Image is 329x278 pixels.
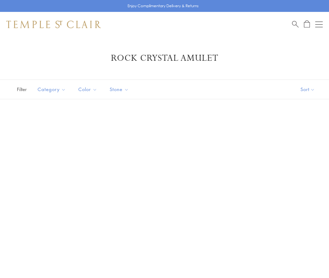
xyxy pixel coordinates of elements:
[315,21,323,28] button: Open navigation
[128,3,199,9] p: Enjoy Complimentary Delivery & Returns
[16,53,313,64] h1: Rock Crystal Amulet
[286,80,329,99] button: Show sort by
[75,85,102,93] span: Color
[74,82,102,96] button: Color
[34,85,70,93] span: Category
[33,82,70,96] button: Category
[107,85,133,93] span: Stone
[6,21,101,28] img: Temple St. Clair
[105,82,133,96] button: Stone
[304,20,310,28] a: Open Shopping Bag
[292,20,299,28] a: Search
